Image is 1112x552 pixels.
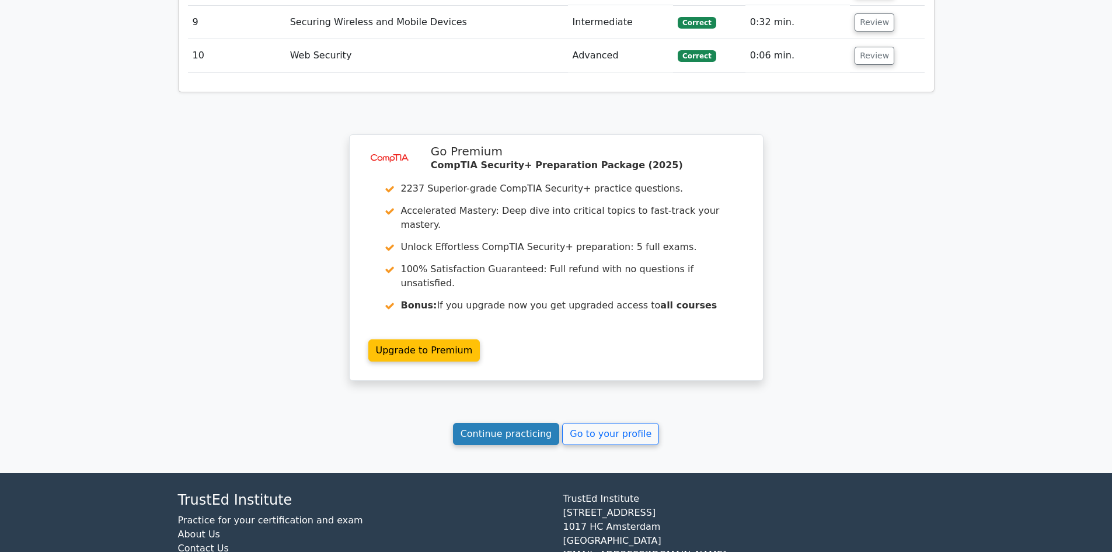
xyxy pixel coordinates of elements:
td: Advanced [568,39,674,72]
td: 10 [188,39,285,72]
span: Correct [678,50,716,62]
td: 0:32 min. [745,6,850,39]
span: Correct [678,17,716,29]
button: Review [855,47,894,65]
button: Review [855,13,894,32]
a: About Us [178,529,220,540]
td: Web Security [285,39,568,72]
h4: TrustEd Institute [178,492,549,509]
a: Practice for your certification and exam [178,515,363,526]
a: Continue practicing [453,423,560,445]
a: Go to your profile [562,423,659,445]
td: 9 [188,6,285,39]
td: Securing Wireless and Mobile Devices [285,6,568,39]
a: Upgrade to Premium [368,339,480,362]
td: Intermediate [568,6,674,39]
td: 0:06 min. [745,39,850,72]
